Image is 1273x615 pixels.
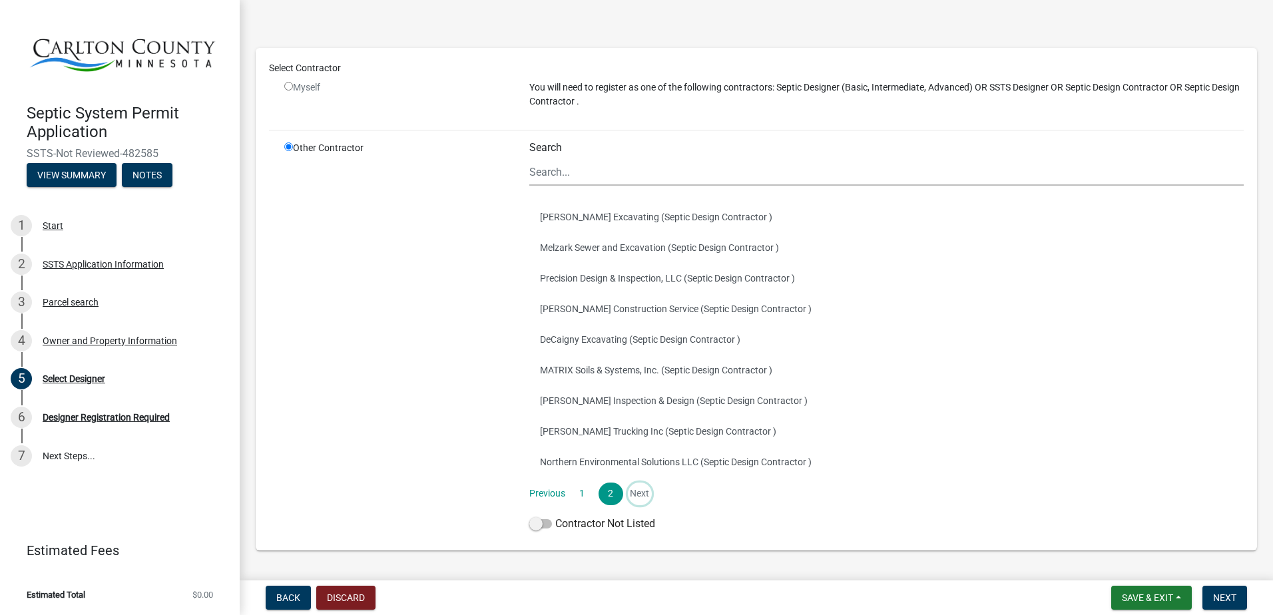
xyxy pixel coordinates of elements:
button: [PERSON_NAME] Construction Service (Septic Design Contractor ) [529,294,1244,324]
span: Save & Exit [1122,592,1173,603]
input: Search... [529,158,1244,186]
wm-modal-confirm: Summary [27,170,117,181]
div: Select Designer [43,374,105,383]
button: [PERSON_NAME] Inspection & Design (Septic Design Contractor ) [529,385,1244,416]
div: 6 [11,407,32,428]
div: Parcel search [43,298,99,307]
span: Next [1213,592,1236,603]
a: Estimated Fees [11,537,218,564]
button: Precision Design & Inspection, LLC (Septic Design Contractor ) [529,263,1244,294]
button: Discard [316,586,376,610]
p: You will need to register as one of the following contractors: Septic Designer (Basic, Intermedia... [529,81,1244,108]
a: 1 [570,483,594,505]
button: Next [1202,586,1247,610]
span: $0.00 [192,590,213,599]
span: Back [276,592,300,603]
div: 4 [11,330,32,351]
button: Northern Environmental Solutions LLC (Septic Design Contractor ) [529,447,1244,477]
img: Carlton County, Minnesota [27,14,218,90]
a: 2 [599,483,623,505]
a: Previous [529,483,565,505]
button: Melzark Sewer and Excavation (Septic Design Contractor ) [529,232,1244,263]
label: Search [529,142,562,153]
button: Notes [122,163,172,187]
div: 1 [11,215,32,236]
div: Owner and Property Information [43,336,177,345]
button: MATRIX Soils & Systems, Inc. (Septic Design Contractor ) [529,355,1244,385]
button: [PERSON_NAME] Trucking Inc (Septic Design Contractor ) [529,416,1244,447]
button: Save & Exit [1111,586,1192,610]
div: 3 [11,292,32,313]
div: Select Contractor [259,61,1254,75]
button: DeCaigny Excavating (Septic Design Contractor ) [529,324,1244,355]
div: 7 [11,445,32,467]
div: SSTS Application Information [43,260,164,269]
h4: Septic System Permit Application [27,104,229,142]
div: Other Contractor [274,141,519,537]
div: 2 [11,254,32,275]
div: Start [43,221,63,230]
label: Contractor Not Listed [529,516,655,532]
span: Estimated Total [27,590,85,599]
div: 5 [11,368,32,389]
button: Back [266,586,311,610]
button: View Summary [27,163,117,187]
wm-modal-confirm: Notes [122,170,172,181]
button: [PERSON_NAME] Excavating (Septic Design Contractor ) [529,202,1244,232]
nav: Page navigation [529,483,1244,505]
div: Myself [284,81,509,95]
div: Designer Registration Required [43,413,170,422]
span: SSTS-Not Reviewed-482585 [27,147,213,160]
